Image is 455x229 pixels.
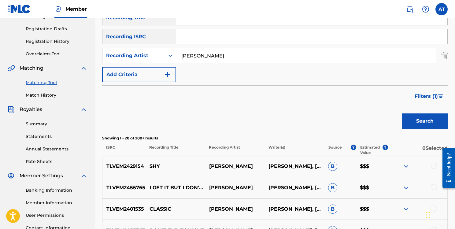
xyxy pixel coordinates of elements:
[351,145,356,150] span: ?
[20,106,42,113] span: Royalties
[26,38,87,45] a: Registration History
[328,205,337,214] span: B
[435,3,448,15] div: User Menu
[26,92,87,98] a: Match History
[205,205,264,213] p: [PERSON_NAME]
[7,106,15,113] img: Royalties
[26,133,87,140] a: Statements
[438,94,443,98] img: filter
[402,163,410,170] img: expand
[80,65,87,72] img: expand
[328,183,337,192] span: B
[26,121,87,127] a: Summary
[356,205,388,213] p: $$$
[20,65,43,72] span: Matching
[205,184,264,191] p: [PERSON_NAME]
[264,205,324,213] p: [PERSON_NAME], [PERSON_NAME]
[80,172,87,179] img: expand
[420,3,432,15] div: Help
[145,205,205,213] p: CLASSIC
[102,145,145,156] p: ISRC
[7,65,15,72] img: Matching
[328,145,342,156] p: Source
[388,145,448,156] p: 0 Selected
[441,48,448,63] img: Delete Criterion
[404,3,416,15] a: Public Search
[102,163,145,170] p: TLVEM2429154
[383,145,388,150] span: ?
[26,79,87,86] a: Matching Tool
[106,52,161,59] div: Recording Artist
[424,200,455,229] iframe: Chat Widget
[7,172,15,179] img: Member Settings
[406,6,413,13] img: search
[264,163,324,170] p: [PERSON_NAME], [PERSON_NAME]
[356,163,388,170] p: $$$
[360,145,383,156] p: Estimated Value
[54,6,62,13] img: Top Rightsholder
[328,162,337,171] span: B
[145,163,205,170] p: SHY
[102,184,145,191] p: TLVEM2455765
[422,6,429,13] img: help
[264,145,324,156] p: Writer(s)
[26,200,87,206] a: Member Information
[402,205,410,213] img: expand
[145,145,205,156] p: Recording Title
[26,212,87,219] a: User Permissions
[426,206,430,224] div: Drag
[102,135,448,141] p: Showing 1 - 20 of 200+ results
[80,106,87,113] img: expand
[415,93,438,100] span: Filters ( 1 )
[65,6,87,13] span: Member
[164,71,171,78] img: 9d2ae6d4665cec9f34b9.svg
[402,184,410,191] img: expand
[102,205,145,213] p: TLVEM2401535
[102,10,448,132] form: Search Form
[7,5,31,13] img: MLC Logo
[102,67,176,82] button: Add Criteria
[26,187,87,194] a: Banking Information
[26,158,87,165] a: Rate Sheets
[264,184,324,191] p: [PERSON_NAME], [PERSON_NAME]
[205,145,264,156] p: Recording Artist
[411,89,448,104] button: Filters (1)
[205,163,264,170] p: [PERSON_NAME]
[356,184,388,191] p: $$$
[26,51,87,57] a: Overclaims Tool
[145,184,205,191] p: I GET IT BUT I DON'T THO
[438,144,455,193] iframe: Resource Center
[20,172,63,179] span: Member Settings
[26,26,87,32] a: Registration Drafts
[26,146,87,152] a: Annual Statements
[402,113,448,129] button: Search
